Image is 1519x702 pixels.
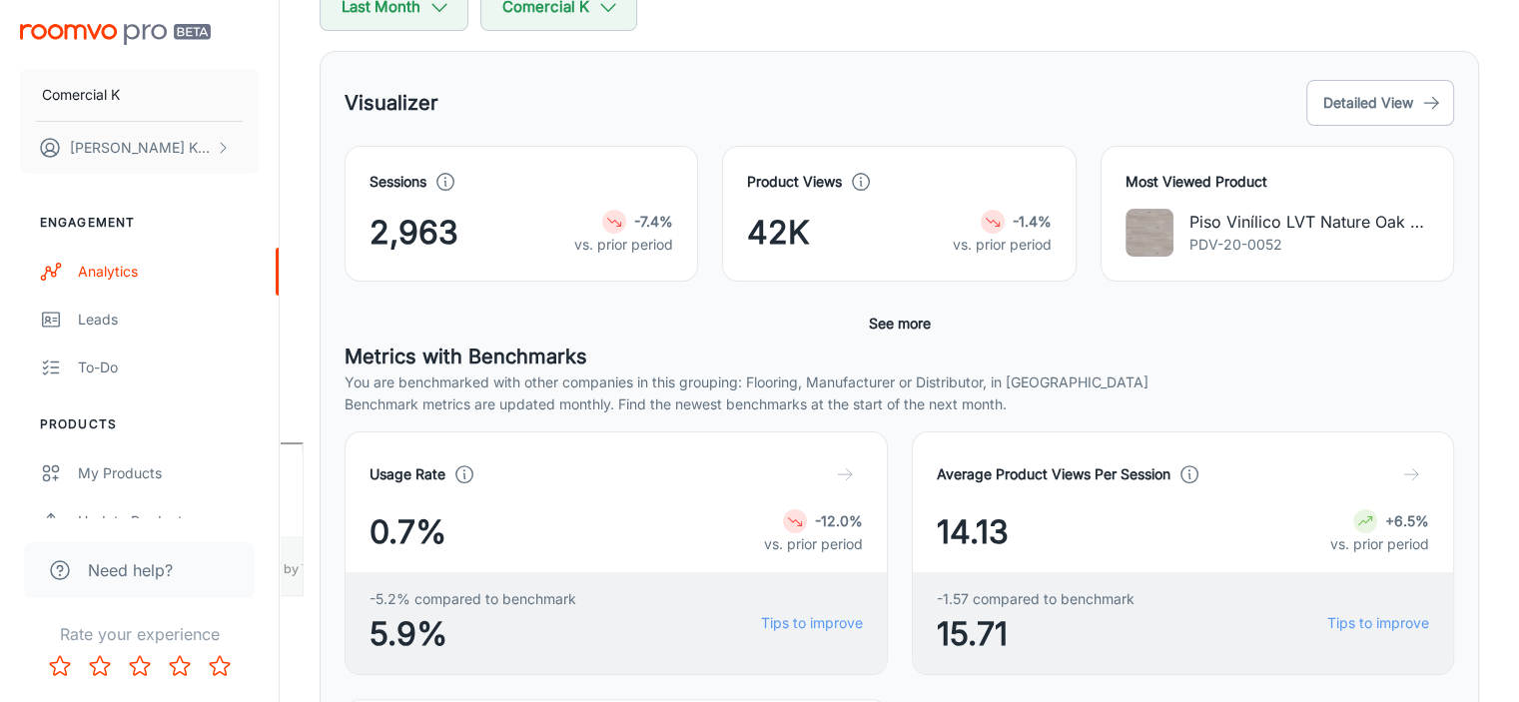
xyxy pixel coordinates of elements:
span: 14.13 [937,508,1009,556]
img: tab_domain_overview_orange.svg [54,116,70,132]
p: Rate your experience [16,622,263,646]
a: Tips to improve [761,612,863,634]
div: Domain Overview [76,118,179,131]
img: website_grey.svg [32,52,48,68]
p: Comercial K [42,84,120,106]
strong: -7.4% [634,213,673,230]
a: Tips to improve [1327,612,1429,634]
button: Rate 1 star [40,646,80,686]
button: Rate 2 star [80,646,120,686]
div: Analytics [78,261,259,283]
p: vs. prior period [953,234,1052,256]
span: 5.9% [370,610,576,658]
p: You are benchmarked with other companies in this grouping: Flooring, Manufacturer or Distributor,... [345,371,1454,393]
button: Rate 3 star [120,646,160,686]
span: 15.71 [937,610,1135,658]
span: 42K [747,209,810,257]
h4: Usage Rate [370,463,445,485]
p: Piso Vinílico LVT Nature Oak White S/[PERSON_NAME] 157x942 mm [1189,210,1429,234]
div: Domain: [DOMAIN_NAME] [52,52,220,68]
h5: Metrics with Benchmarks [345,342,1454,371]
p: vs. prior period [764,533,863,555]
h4: Average Product Views Per Session [937,463,1170,485]
span: 0.7% [370,508,446,556]
span: Need help? [88,558,173,582]
img: Roomvo PRO Beta [20,24,211,45]
div: Keywords by Traffic [221,118,337,131]
p: Benchmark metrics are updated monthly. Find the newest benchmarks at the start of the next month. [345,393,1454,415]
div: Leads [78,309,259,331]
div: v 4.0.25 [56,32,98,48]
button: Detailed View [1306,80,1454,126]
p: vs. prior period [1330,533,1429,555]
button: [PERSON_NAME] Khamis [20,122,259,174]
button: Rate 4 star [160,646,200,686]
strong: -12.0% [815,512,863,529]
p: PDV-20-0052 [1189,234,1429,256]
div: My Products [78,462,259,484]
img: tab_keywords_by_traffic_grey.svg [199,116,215,132]
div: Update Products [78,510,259,532]
p: vs. prior period [574,234,673,256]
h4: Most Viewed Product [1126,171,1429,193]
img: Piso Vinílico LVT Nature Oak White S/Bisel 157x942 mm [1126,209,1173,257]
button: Rate 5 star [200,646,240,686]
span: -1.57 compared to benchmark [937,588,1135,610]
span: -5.2% compared to benchmark [370,588,576,610]
strong: +6.5% [1385,512,1429,529]
img: logo_orange.svg [32,32,48,48]
h5: Visualizer [345,88,438,118]
button: Comercial K [20,69,259,121]
h4: Sessions [370,171,426,193]
p: [PERSON_NAME] Khamis [70,137,211,159]
h4: Product Views [747,171,842,193]
strong: -1.4% [1013,213,1052,230]
button: See more [861,306,939,342]
div: To-do [78,356,259,378]
span: 2,963 [370,209,458,257]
